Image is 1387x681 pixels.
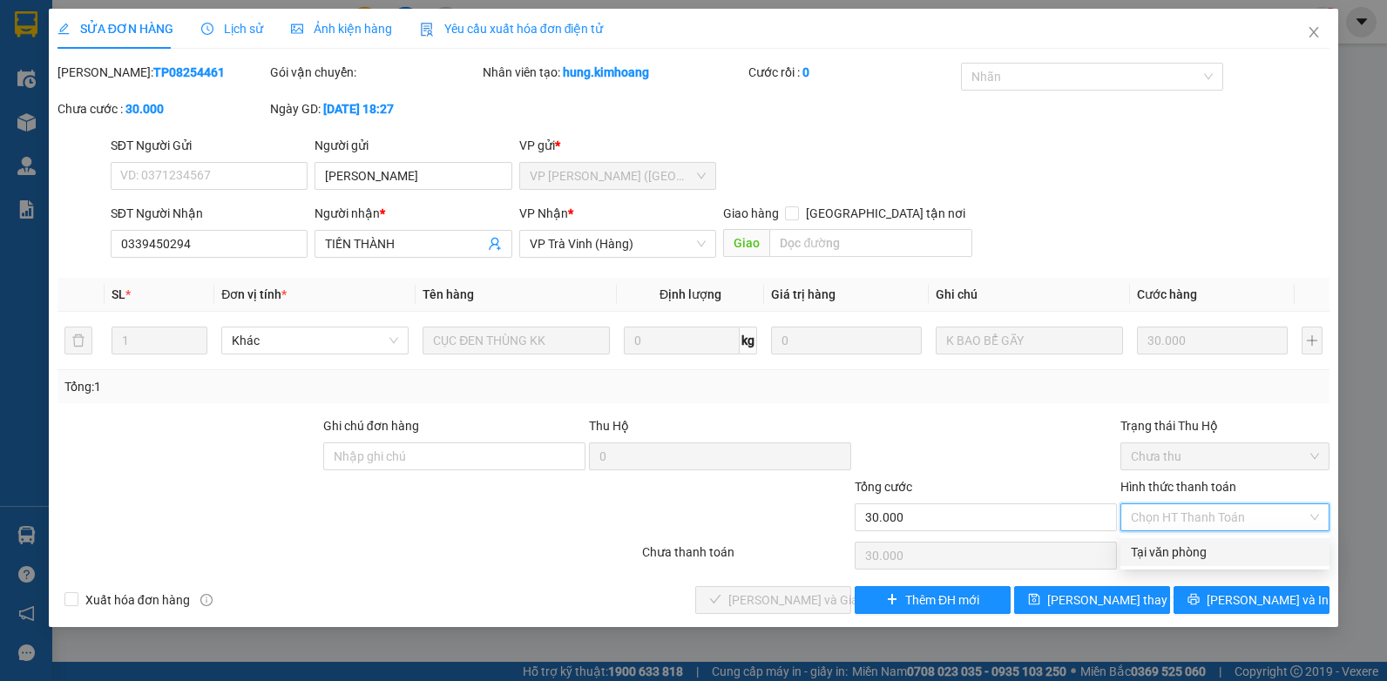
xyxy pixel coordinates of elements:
[936,327,1123,354] input: Ghi Chú
[929,278,1130,312] th: Ghi chú
[1137,327,1288,354] input: 0
[1289,9,1338,57] button: Close
[112,287,125,301] span: SL
[748,63,957,82] div: Cước rồi :
[1174,586,1329,614] button: printer[PERSON_NAME] và In
[1120,416,1329,435] div: Trạng thái Thu Hộ
[323,442,585,470] input: Ghi chú đơn hàng
[111,136,308,155] div: SĐT Người Gửi
[270,63,479,82] div: Gói vận chuyển:
[530,231,707,257] span: VP Trà Vinh (Hàng)
[886,593,898,607] span: plus
[855,586,1011,614] button: plusThêm ĐH mới
[1014,586,1170,614] button: save[PERSON_NAME] thay đổi
[420,23,434,37] img: icon
[221,287,287,301] span: Đơn vị tính
[78,590,197,610] span: Xuất hóa đơn hàng
[323,419,419,433] label: Ghi chú đơn hàng
[423,327,610,354] input: VD: Bàn, Ghế
[1131,543,1319,562] div: Tại văn phòng
[64,377,537,396] div: Tổng: 1
[420,22,604,36] span: Yêu cầu xuất hóa đơn điện tử
[771,327,922,354] input: 0
[723,206,779,220] span: Giao hàng
[530,163,707,189] span: VP Trần Phú (Hàng)
[563,65,649,79] b: hung.kimhoang
[270,99,479,118] div: Ngày GD:
[1187,593,1200,607] span: printer
[855,480,912,494] span: Tổng cước
[201,23,213,35] span: clock-circle
[1120,480,1236,494] label: Hình thức thanh toán
[488,237,502,251] span: user-add
[1047,590,1187,610] span: [PERSON_NAME] thay đổi
[1207,590,1329,610] span: [PERSON_NAME] và In
[905,590,979,610] span: Thêm ĐH mới
[1131,504,1319,530] span: Chọn HT Thanh Toán
[589,419,629,433] span: Thu Hộ
[291,23,303,35] span: picture
[1302,327,1323,354] button: plus
[125,102,164,116] b: 30.000
[519,136,717,155] div: VP gửi
[769,229,971,257] input: Dọc đường
[201,22,263,36] span: Lịch sử
[740,327,757,354] span: kg
[58,22,173,36] span: SỬA ĐƠN HÀNG
[153,65,225,79] b: TP08254461
[640,543,853,573] div: Chưa thanh toán
[58,99,267,118] div: Chưa cước :
[315,204,512,223] div: Người nhận
[291,22,392,36] span: Ảnh kiện hàng
[695,586,851,614] button: check[PERSON_NAME] và Giao hàng
[519,206,568,220] span: VP Nhận
[723,229,769,257] span: Giao
[315,136,512,155] div: Người gửi
[1028,593,1040,607] span: save
[802,65,809,79] b: 0
[1307,25,1321,39] span: close
[58,23,70,35] span: edit
[64,327,92,354] button: delete
[799,204,972,223] span: [GEOGRAPHIC_DATA] tận nơi
[423,287,474,301] span: Tên hàng
[483,63,745,82] div: Nhân viên tạo:
[1137,287,1197,301] span: Cước hàng
[1131,443,1319,469] span: Chưa thu
[323,102,394,116] b: [DATE] 18:27
[200,594,213,606] span: info-circle
[111,204,308,223] div: SĐT Người Nhận
[58,63,267,82] div: [PERSON_NAME]:
[232,327,398,354] span: Khác
[771,287,836,301] span: Giá trị hàng
[660,287,721,301] span: Định lượng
